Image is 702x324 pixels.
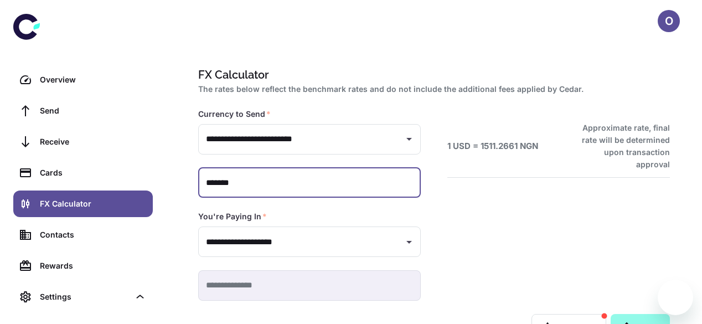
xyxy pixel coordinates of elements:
[401,234,417,250] button: Open
[40,291,130,303] div: Settings
[13,128,153,155] a: Receive
[13,160,153,186] a: Cards
[40,229,146,241] div: Contacts
[13,66,153,93] a: Overview
[658,10,680,32] button: O
[13,97,153,124] a: Send
[40,74,146,86] div: Overview
[13,284,153,310] div: Settings
[13,222,153,248] a: Contacts
[13,191,153,217] a: FX Calculator
[570,122,670,171] h6: Approximate rate, final rate will be determined upon transaction approval
[198,211,267,222] label: You're Paying In
[40,198,146,210] div: FX Calculator
[658,280,693,315] iframe: Button to launch messaging window
[40,260,146,272] div: Rewards
[40,167,146,179] div: Cards
[198,66,665,83] h1: FX Calculator
[40,136,146,148] div: Receive
[401,131,417,147] button: Open
[13,253,153,279] a: Rewards
[447,140,538,153] h6: 1 USD = 1511.2661 NGN
[40,105,146,117] div: Send
[198,109,271,120] label: Currency to Send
